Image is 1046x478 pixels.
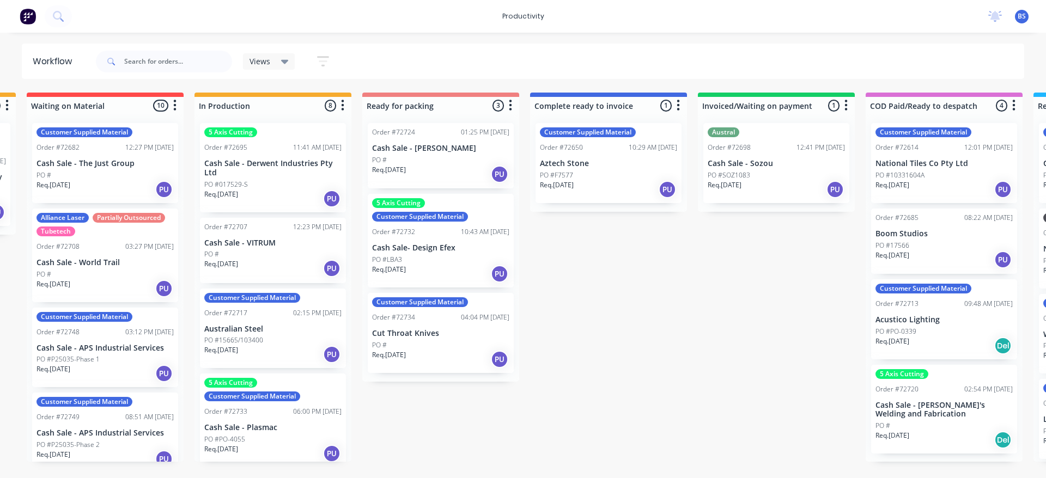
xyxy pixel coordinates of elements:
div: 5 Axis Cutting [204,378,257,388]
p: PO # [37,170,51,180]
div: Customer Supplied Material [204,293,300,303]
p: Req. [DATE] [37,364,70,374]
p: PO #F7577 [540,170,573,180]
p: Req. [DATE] [540,180,574,190]
div: 5 Axis Cutting [372,198,425,208]
div: 12:27 PM [DATE] [125,143,174,152]
div: 09:48 AM [DATE] [964,299,1013,309]
p: Req. [DATE] [875,250,909,260]
div: PU [155,181,173,198]
div: Austral [708,127,739,137]
p: Req. [DATE] [372,350,406,360]
div: Order #72748 [37,327,80,337]
p: PO # [372,340,387,350]
div: PU [994,251,1012,268]
div: Customer Supplied Material [875,127,971,137]
div: PU [323,190,340,207]
p: Cash Sale - Sozou [708,159,845,168]
div: Customer Supplied MaterialOrder #7271309:48 AM [DATE]Acustico LightingPO #PO-0339Req.[DATE]Del [871,279,1017,359]
div: PU [491,351,508,368]
div: Order #7272401:25 PM [DATE]Cash Sale - [PERSON_NAME]PO #Req.[DATE]PU [368,123,514,188]
p: Cash Sale - APS Industrial Services [37,428,174,438]
div: Order #72682 [37,143,80,152]
div: Tubetech [37,226,75,236]
div: 12:41 PM [DATE] [796,143,845,152]
div: 02:15 PM [DATE] [293,308,342,318]
div: PU [155,280,173,297]
div: 04:04 PM [DATE] [461,312,509,322]
div: Order #72717 [204,308,247,318]
p: Req. [DATE] [37,180,70,190]
p: Req. [DATE] [37,279,70,289]
div: AustralOrder #7269812:41 PM [DATE]Cash Sale - SozouPO #SOZ1083Req.[DATE]PU [703,123,849,203]
div: PU [491,265,508,283]
div: 5 Axis CuttingCustomer Supplied MaterialOrder #7273306:00 PM [DATE]Cash Sale - PlasmacPO #PO-4055... [200,373,346,467]
div: Customer Supplied Material [37,397,132,407]
div: 11:41 AM [DATE] [293,143,342,152]
p: Req. [DATE] [204,189,238,199]
div: Customer Supplied MaterialOrder #7274908:51 AM [DATE]Cash Sale - APS Industrial ServicesPO #P2503... [32,393,178,473]
p: Req. [DATE] [372,265,406,274]
p: Req. [DATE] [708,180,741,190]
div: Customer Supplied Material [37,127,132,137]
div: Customer Supplied MaterialOrder #7273404:04 PM [DATE]Cut Throat KnivesPO #Req.[DATE]PU [368,293,514,373]
p: PO #10331604A [875,170,925,180]
p: Cash Sale - World Trail [37,258,174,267]
p: Cash Sale - [PERSON_NAME] [372,144,509,153]
p: Req. [DATE] [875,336,909,346]
div: Order #72698 [708,143,751,152]
p: Cash Sale - APS Industrial Services [37,344,174,353]
div: 10:43 AM [DATE] [461,227,509,237]
div: PU [826,181,844,198]
div: Order #72707 [204,222,247,232]
p: Australian Steel [204,324,342,334]
div: Customer Supplied MaterialOrder #7268212:27 PM [DATE]Cash Sale - The Just GroupPO #Req.[DATE]PU [32,123,178,203]
div: Customer Supplied Material [204,391,300,401]
div: 5 Axis Cutting [875,369,928,379]
div: PU [155,365,173,382]
div: Order #72650 [540,143,583,152]
div: Customer Supplied MaterialOrder #7261412:01 PM [DATE]National Tiles Co Pty LtdPO #10331604AReq.[D... [871,123,1017,203]
div: Customer Supplied MaterialOrder #7271702:15 PM [DATE]Australian SteelPO #15665/103400Req.[DATE]PU [200,289,346,369]
p: Req. [DATE] [37,450,70,459]
p: PO #PO-0339 [875,327,916,336]
p: PO #17566 [875,241,909,250]
div: Order #72713 [875,299,919,309]
div: Workflow [33,55,77,68]
div: Customer Supplied Material [875,284,971,293]
p: Req. [DATE] [372,165,406,175]
div: PU [491,166,508,183]
div: Customer Supplied Material [372,212,468,222]
p: PO #15665/103400 [204,335,263,345]
p: PO #017529-S [204,180,248,189]
div: Partially Outsourced [93,213,165,223]
div: Order #72733 [204,407,247,416]
p: Cash Sale - Derwent Industries Pty Ltd [204,159,342,177]
div: Order #72732 [372,227,415,237]
div: 02:54 PM [DATE] [964,384,1013,394]
p: Acustico Lighting [875,315,1013,324]
div: 08:51 AM [DATE] [125,412,174,422]
p: Boom Studios [875,229,1013,238]
p: PO # [875,421,890,431]
div: 10:29 AM [DATE] [629,143,677,152]
div: Alliance LaserPartially OutsourcedTubetechOrder #7270803:27 PM [DATE]Cash Sale - World TrailPO #R... [32,209,178,302]
p: Cash Sale - [PERSON_NAME]'s Welding and Fabrication [875,401,1013,419]
p: PO # [37,269,51,279]
p: PO #SOZ1083 [708,170,750,180]
div: Order #72749 [37,412,80,422]
div: 12:23 PM [DATE] [293,222,342,232]
div: PU [323,260,340,277]
input: Search for orders... [124,51,232,72]
div: Order #72695 [204,143,247,152]
p: Cash Sale - VITRUM [204,238,342,248]
div: 08:22 AM [DATE] [964,213,1013,223]
div: 03:12 PM [DATE] [125,327,174,337]
img: Factory [20,8,36,24]
div: Order #7268508:22 AM [DATE]Boom StudiosPO #17566Req.[DATE]PU [871,209,1017,274]
div: PU [155,450,173,468]
div: PU [323,346,340,363]
div: Order #72708 [37,242,80,252]
div: Order #7270712:23 PM [DATE]Cash Sale - VITRUMPO #Req.[DATE]PU [200,218,346,283]
div: productivity [497,8,550,24]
